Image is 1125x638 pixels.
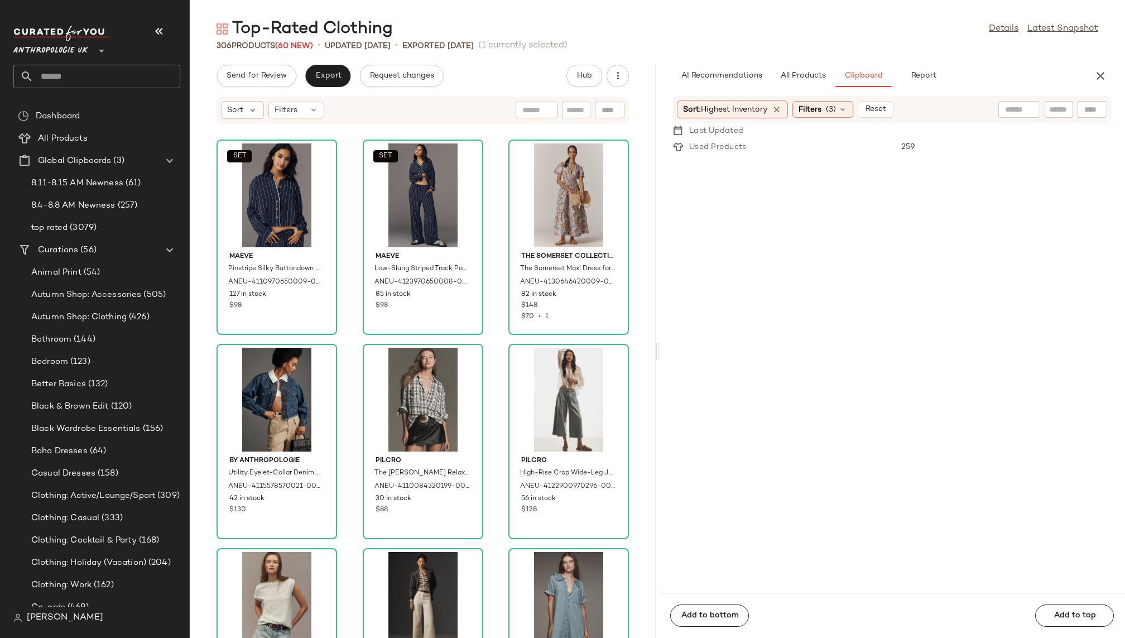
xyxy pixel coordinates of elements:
span: (3) [826,104,836,116]
span: 8.4-8.8 AM Newness [31,199,116,212]
span: 127 in stock [229,290,266,300]
img: svg%3e [13,613,22,622]
span: Clipboard [844,71,882,80]
img: 4130646420009_263_b [512,143,625,247]
span: Bedroom [31,356,68,368]
span: (156) [141,423,164,435]
span: [PERSON_NAME] [27,611,103,625]
a: Latest Snapshot [1027,22,1098,36]
span: Low-Slung Striped Track Pants in Blue, Polyester/Polyamide/Modal, Size 2XS by Maeve at Anthropologie [374,264,469,274]
button: Hub [566,65,602,87]
span: Filters [275,104,297,116]
span: The Somerset Maxi Dress for Women in Pink, Cotton, Size XS by Anthropologie [520,264,615,274]
span: Bathroom [31,333,71,346]
span: Animal Print [31,266,81,279]
span: Pinstripe Silky Buttondown Crop Top for Women in Blue, Polyester/Polyamide/Modal, Size XS by Maev... [228,264,323,274]
span: (158) [95,467,118,480]
span: (469) [65,601,89,614]
span: 85 in stock [376,290,411,300]
span: Boho Dresses [31,445,88,458]
span: Autumn Shop: Accessories [31,289,141,301]
a: Details [989,22,1018,36]
span: Highest Inventory [701,105,767,114]
span: Add to top [1053,611,1095,620]
span: 8.11-8.15 AM Newness [31,177,123,190]
span: AI Recommendations [681,71,762,80]
span: Maeve [376,252,470,262]
span: (132) [86,378,108,391]
button: SET [227,150,252,162]
span: • [318,39,320,52]
span: (426) [127,311,150,324]
span: 56 in stock [521,494,556,504]
span: Export [315,71,341,80]
span: 30 in stock [376,494,411,504]
span: The Somerset Collection by Anthropologie [521,252,616,262]
span: Reset [864,105,886,114]
span: All Products [38,132,88,145]
span: 306 [217,42,232,50]
span: (60 New) [275,42,313,50]
span: Black & Brown Edit [31,400,109,413]
span: Send for Review [226,71,287,80]
span: Global Clipboards [38,155,111,167]
img: cfy_white_logo.C9jOOHJF.svg [13,26,108,41]
span: 1 [545,313,549,320]
span: (3079) [68,222,97,234]
span: Sort: [683,104,767,116]
span: Hub [576,71,592,80]
span: (162) [92,579,114,592]
span: (54) [81,266,100,279]
span: (505) [141,289,166,301]
p: updated [DATE] [325,40,391,52]
span: $70 [521,313,534,320]
button: Request changes [360,65,444,87]
span: Request changes [369,71,434,80]
img: 4123970650008_041_b [367,143,479,247]
span: (257) [116,199,138,212]
span: (56) [78,244,97,257]
span: Dashboard [36,110,80,123]
img: 4110970650009_041_b [220,143,333,247]
span: ANEU-4123970650008-000-041 [374,277,469,287]
span: Clothing: Holiday (Vacation) [31,557,146,569]
span: Pilcro [521,456,616,466]
span: The [PERSON_NAME] Relaxed Buttondown Shirtu200b for Women in Blue, Polyester/Viscose/Elastane, Si... [374,468,469,478]
span: By Anthropologie [229,456,324,466]
button: Add to bottom [670,605,749,627]
img: 4122900970296_092_b [512,348,625,452]
img: svg%3e [18,111,29,122]
span: (123) [68,356,90,368]
span: $148 [521,301,537,311]
span: (120) [109,400,132,413]
button: Reset [858,101,893,118]
span: (64) [88,445,107,458]
span: $98 [229,301,242,311]
div: Used Products [684,141,755,153]
div: Last Updated [684,125,752,137]
span: Clothing: Cocktail & Party [31,534,137,547]
span: Add to bottom [680,611,738,620]
img: 4115578570021_093_b [220,348,333,452]
span: $130 [229,505,246,515]
span: $98 [376,301,388,311]
p: Exported [DATE] [402,40,474,52]
div: 259 [892,141,1112,153]
span: (333) [99,512,123,525]
span: Report [911,71,936,80]
span: (309) [155,490,180,502]
button: Add to top [1035,605,1114,627]
span: Sort [227,104,243,116]
button: Export [305,65,350,87]
span: (61) [123,177,141,190]
span: (3) [111,155,124,167]
span: Pilcro [376,456,470,466]
span: Co-ords [31,601,65,614]
span: All Products [780,71,826,80]
img: 4110084320199_041_b [367,348,479,452]
span: (1 currently selected) [478,39,568,52]
span: $128 [521,505,537,515]
span: Better Basics [31,378,86,391]
span: Clothing: Casual [31,512,99,525]
span: ANEU-4130646420009-000-263 [520,277,615,287]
